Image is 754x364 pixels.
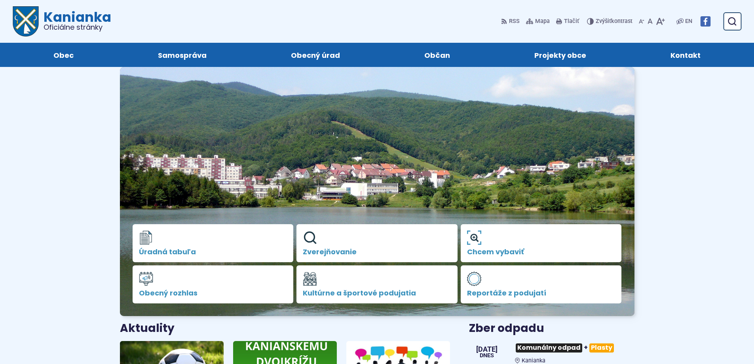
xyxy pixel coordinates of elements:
[19,43,108,67] a: Obec
[469,322,634,335] h3: Zber odpadu
[684,17,694,26] a: EN
[256,43,374,67] a: Obecný úrad
[139,248,287,256] span: Úradná tabuľa
[534,43,586,67] span: Projekty obce
[158,43,207,67] span: Samospráva
[291,43,340,67] span: Obecný úrad
[589,343,614,353] span: Plasty
[296,265,458,303] a: Kultúrne a športové podujatia
[13,6,111,36] a: Logo Kanianka, prejsť na domovskú stránku.
[564,18,579,25] span: Tlačiť
[461,265,622,303] a: Reportáže z podujatí
[53,43,74,67] span: Obec
[522,357,545,364] span: Kanianka
[637,13,646,30] button: Zmenšiť veľkosť písma
[13,6,39,36] img: Prejsť na domovskú stránku
[123,43,241,67] a: Samospráva
[467,289,615,297] span: Reportáže z podujatí
[133,224,294,262] a: Úradná tabuľa
[524,13,551,30] a: Mapa
[390,43,484,67] a: Občan
[424,43,450,67] span: Občan
[700,16,710,27] img: Prejsť na Facebook stránku
[133,265,294,303] a: Obecný rozhlas
[636,43,735,67] a: Kontakt
[303,248,451,256] span: Zverejňovanie
[596,18,632,25] span: kontrast
[39,10,111,31] h1: Kanianka
[469,340,634,364] a: Komunálny odpad+Plasty Kanianka [DATE] Dnes
[515,340,634,356] h3: +
[654,13,667,30] button: Zväčšiť veľkosť písma
[467,248,615,256] span: Chcem vybaviť
[120,322,175,335] h3: Aktuality
[670,43,701,67] span: Kontakt
[296,224,458,262] a: Zverejňovanie
[509,17,520,26] span: RSS
[501,13,521,30] a: RSS
[646,13,654,30] button: Nastaviť pôvodnú veľkosť písma
[555,13,581,30] button: Tlačiť
[685,17,692,26] span: EN
[516,343,582,353] span: Komunálny odpad
[139,289,287,297] span: Obecný rozhlas
[596,18,611,25] span: Zvýšiť
[476,353,498,358] span: Dnes
[535,17,550,26] span: Mapa
[587,13,634,30] button: Zvýšiťkontrast
[44,24,111,31] span: Oficiálne stránky
[303,289,451,297] span: Kultúrne a športové podujatia
[476,346,498,353] span: [DATE]
[461,224,622,262] a: Chcem vybaviť
[500,43,621,67] a: Projekty obce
